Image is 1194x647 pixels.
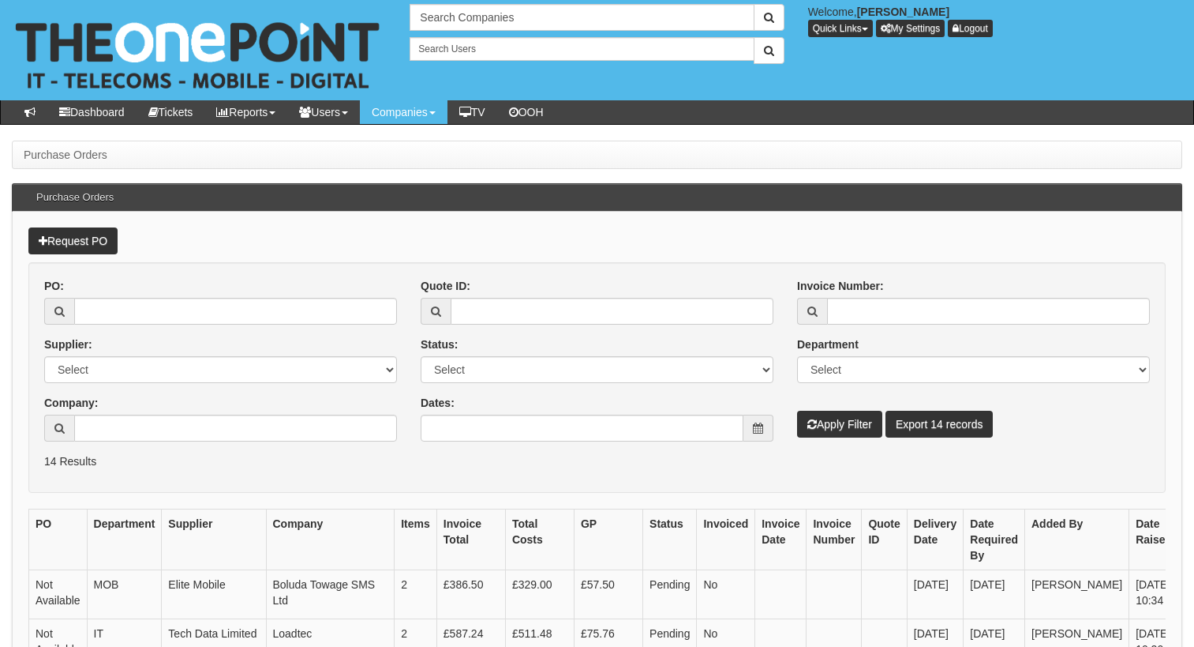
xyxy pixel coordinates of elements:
[497,100,556,124] a: OOH
[808,20,873,37] button: Quick Links
[421,395,455,411] label: Dates:
[87,570,162,619] td: MOB
[266,570,395,619] td: Boluda Towage SMS Ltd
[862,510,907,570] th: Quote ID
[885,411,994,438] a: Export 14 records
[1129,570,1179,619] td: [DATE] 10:34
[29,570,88,619] td: Not Available
[28,184,122,211] h3: Purchase Orders
[395,570,437,619] td: 2
[395,510,437,570] th: Items
[697,510,755,570] th: Invoiced
[1025,570,1129,619] td: [PERSON_NAME]
[505,510,574,570] th: Total Costs
[87,510,162,570] th: Department
[797,278,884,294] label: Invoice Number:
[796,4,1194,37] div: Welcome,
[755,510,807,570] th: Invoice Date
[360,100,447,124] a: Companies
[797,411,882,438] button: Apply Filter
[447,100,497,124] a: TV
[266,510,395,570] th: Company
[44,337,92,352] label: Supplier:
[137,100,205,124] a: Tickets
[857,6,949,18] b: [PERSON_NAME]
[47,100,137,124] a: Dashboard
[162,510,266,570] th: Supplier
[44,395,98,411] label: Company:
[436,510,505,570] th: Invoice Total
[421,337,458,352] label: Status:
[574,570,642,619] td: £57.50
[907,570,963,619] td: [DATE]
[24,147,107,163] li: Purchase Orders
[907,510,963,570] th: Delivery Date
[643,510,697,570] th: Status
[44,453,1150,469] p: 14 Results
[697,570,755,619] td: No
[410,37,754,61] input: Search Users
[44,278,64,294] label: PO:
[505,570,574,619] td: £329.00
[948,20,993,37] a: Logout
[797,337,859,352] label: Department
[410,4,754,31] input: Search Companies
[807,510,862,570] th: Invoice Number
[287,100,360,124] a: Users
[204,100,287,124] a: Reports
[574,510,642,570] th: GP
[1025,510,1129,570] th: Added By
[643,570,697,619] td: Pending
[964,510,1025,570] th: Date Required By
[28,228,118,254] a: Request PO
[29,510,88,570] th: PO
[1129,510,1179,570] th: Date Raised
[876,20,945,37] a: My Settings
[421,278,470,294] label: Quote ID:
[162,570,266,619] td: Elite Mobile
[436,570,505,619] td: £386.50
[964,570,1025,619] td: [DATE]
